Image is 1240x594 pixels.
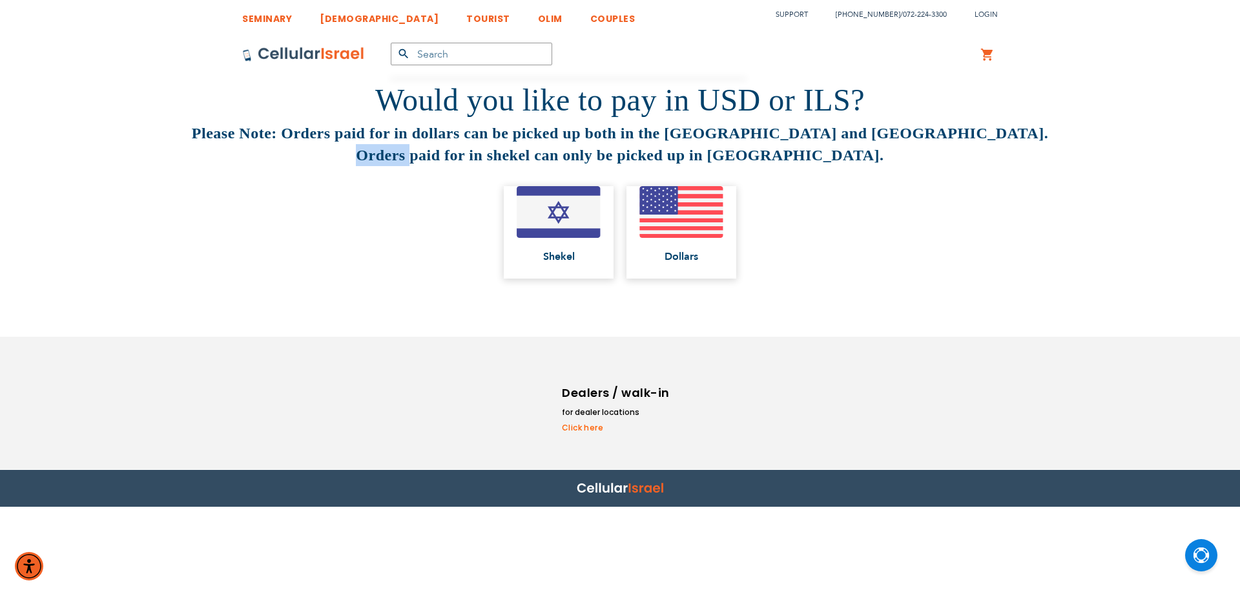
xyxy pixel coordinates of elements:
[975,10,998,19] span: Login
[562,383,672,403] h6: Dealers / walk-in
[192,125,1048,164] strong: Please Note: Orders paid for in dollars can be picked up both in the [GEOGRAPHIC_DATA] and [GEOGR...
[543,251,575,262] span: Shekel
[504,186,614,279] a: Shekel
[320,3,439,27] a: [DEMOGRAPHIC_DATA]
[665,251,698,262] span: Dollars
[562,406,672,419] li: for dealer locations
[391,43,552,65] input: Search
[15,552,43,580] div: Accessibility Menu
[836,10,900,19] a: [PHONE_NUMBER]
[466,3,510,27] a: TOURIST
[538,3,563,27] a: OLIM
[903,10,947,19] a: 072-224-3300
[626,186,736,279] a: Dollars
[776,10,808,19] a: Support
[242,3,292,27] a: SEMINARY
[590,3,635,27] a: COUPLES
[242,47,365,62] img: Cellular Israel Logo
[823,5,947,24] li: /
[562,422,672,434] a: Click here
